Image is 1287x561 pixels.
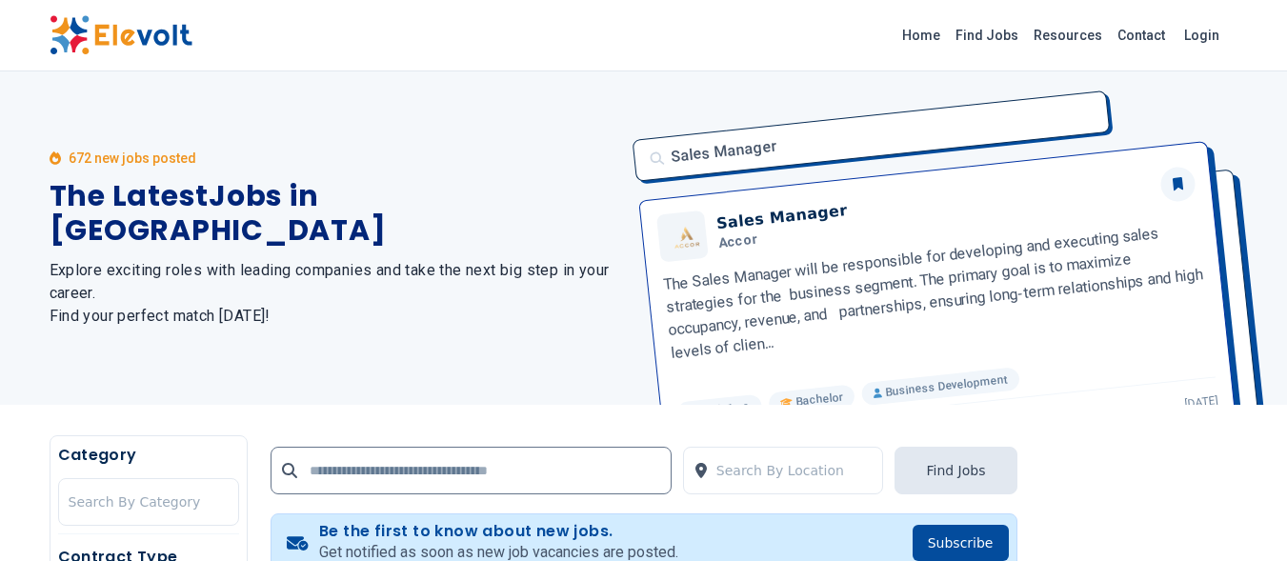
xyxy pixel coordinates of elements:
button: Subscribe [913,525,1009,561]
a: Login [1173,16,1231,54]
p: 672 new jobs posted [69,149,196,168]
h2: Explore exciting roles with leading companies and take the next big step in your career. Find you... [50,259,621,328]
h4: Be the first to know about new jobs. [319,522,678,541]
img: Elevolt [50,15,192,55]
a: Resources [1026,20,1110,50]
h5: Category [58,444,239,467]
a: Home [895,20,948,50]
a: Find Jobs [948,20,1026,50]
button: Find Jobs [895,447,1016,494]
a: Contact [1110,20,1173,50]
h1: The Latest Jobs in [GEOGRAPHIC_DATA] [50,179,621,248]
